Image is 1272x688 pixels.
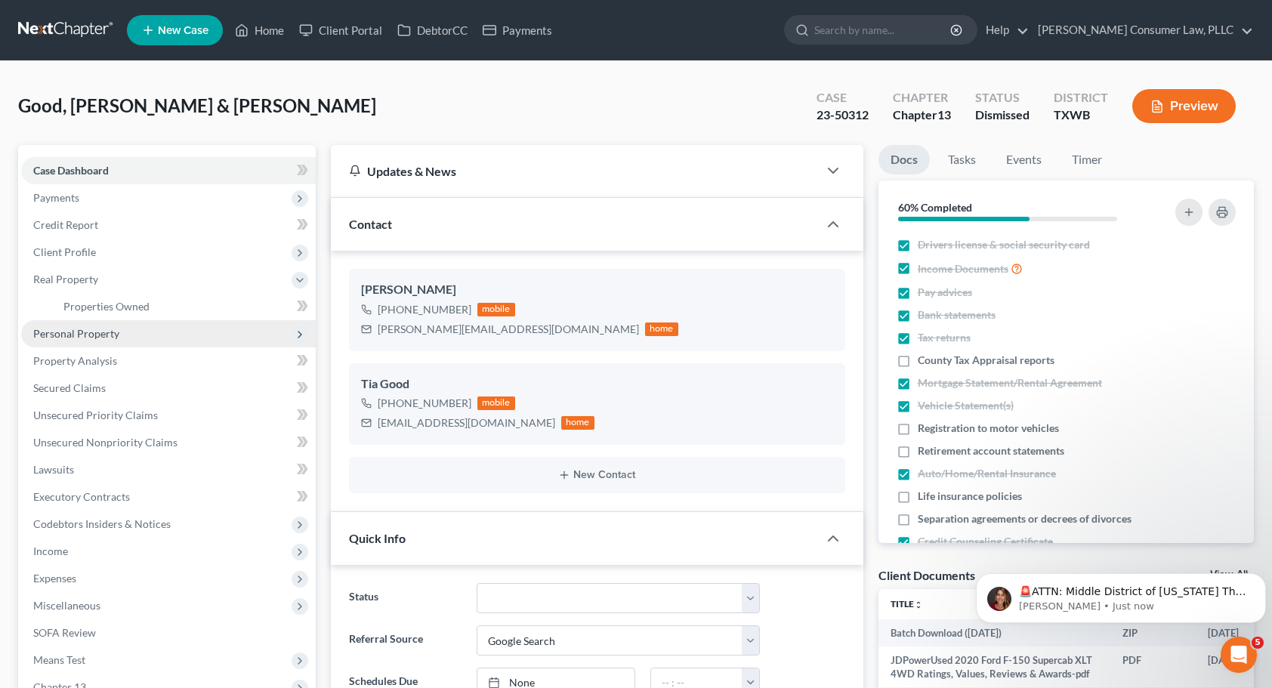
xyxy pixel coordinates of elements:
span: Credit Report [33,218,98,231]
a: Unsecured Priority Claims [21,402,316,429]
iframe: Intercom notifications message [970,541,1272,647]
span: Bank statements [918,307,996,322]
div: Case [817,89,869,106]
div: Status [975,89,1030,106]
a: Tasks [936,145,988,174]
span: Miscellaneous [33,599,100,612]
a: Lawsuits [21,456,316,483]
a: Timer [1060,145,1114,174]
span: Lawsuits [33,463,74,476]
iframe: Intercom live chat [1221,637,1257,673]
div: Updates & News [349,163,800,179]
div: [PERSON_NAME] [361,281,833,299]
div: Chapter [893,106,951,124]
a: Home [227,17,292,44]
span: Real Property [33,273,98,285]
div: home [645,322,678,336]
a: SOFA Review [21,619,316,646]
span: County Tax Appraisal reports [918,353,1054,368]
div: Client Documents [878,567,975,583]
span: Unsecured Nonpriority Claims [33,436,178,449]
button: Preview [1132,89,1236,123]
span: New Case [158,25,208,36]
span: Contact [349,217,392,231]
span: Case Dashboard [33,164,109,177]
span: Drivers license & social security card [918,237,1090,252]
span: Separation agreements or decrees of divorces [918,511,1132,526]
label: Status [341,583,469,613]
div: mobile [477,396,515,410]
span: Registration to motor vehicles [918,421,1059,436]
div: [PHONE_NUMBER] [378,396,471,411]
a: Titleunfold_more [891,598,923,609]
span: Client Profile [33,245,96,258]
a: Docs [878,145,930,174]
a: Properties Owned [51,293,316,320]
div: [PHONE_NUMBER] [378,302,471,317]
span: Payments [33,191,79,204]
a: Credit Report [21,211,316,239]
a: Events [994,145,1054,174]
div: Tia Good [361,375,833,393]
span: Credit Counseling Certificate [918,534,1053,549]
span: Quick Info [349,531,406,545]
span: Vehicle Statement(s) [918,398,1014,413]
a: Property Analysis [21,347,316,375]
span: Codebtors Insiders & Notices [33,517,171,530]
a: Secured Claims [21,375,316,402]
span: Personal Property [33,327,119,340]
span: Mortgage Statement/Rental Agreement [918,375,1102,390]
label: Referral Source [341,625,469,656]
a: [PERSON_NAME] Consumer Law, PLLC [1030,17,1253,44]
a: Unsecured Nonpriority Claims [21,429,316,456]
td: JDPowerUsed 2020 Ford F-150 Supercab XLT 4WD Ratings, Values, Reviews & Awards-pdf [878,646,1110,688]
div: Chapter [893,89,951,106]
div: Dismissed [975,106,1030,124]
span: Executory Contracts [33,490,130,503]
div: home [561,416,594,430]
span: 13 [937,107,951,122]
span: Expenses [33,572,76,585]
a: Client Portal [292,17,390,44]
span: Unsecured Priority Claims [33,409,158,421]
strong: 60% Completed [898,201,972,214]
span: Auto/Home/Rental Insurance [918,466,1056,481]
span: Life insurance policies [918,489,1022,504]
span: Properties Owned [63,300,150,313]
span: 5 [1252,637,1264,649]
div: [EMAIL_ADDRESS][DOMAIN_NAME] [378,415,555,430]
span: Pay advices [918,285,972,300]
td: Batch Download ([DATE]) [878,619,1110,646]
span: Means Test [33,653,85,666]
input: Search by name... [814,16,952,44]
i: unfold_more [914,600,923,609]
span: Retirement account statements [918,443,1064,458]
span: Secured Claims [33,381,106,394]
span: SOFA Review [33,626,96,639]
a: Help [978,17,1029,44]
td: PDF [1110,646,1196,688]
a: Case Dashboard [21,157,316,184]
span: Income Documents [918,261,1008,276]
button: New Contact [361,469,833,481]
a: Executory Contracts [21,483,316,511]
div: [PERSON_NAME][EMAIL_ADDRESS][DOMAIN_NAME] [378,322,639,337]
span: Income [33,545,68,557]
span: Good, [PERSON_NAME] & [PERSON_NAME] [18,94,376,116]
span: Tax returns [918,330,971,345]
div: TXWB [1054,106,1108,124]
div: District [1054,89,1108,106]
div: 23-50312 [817,106,869,124]
span: Property Analysis [33,354,117,367]
a: Payments [475,17,560,44]
a: DebtorCC [390,17,475,44]
div: mobile [477,303,515,316]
